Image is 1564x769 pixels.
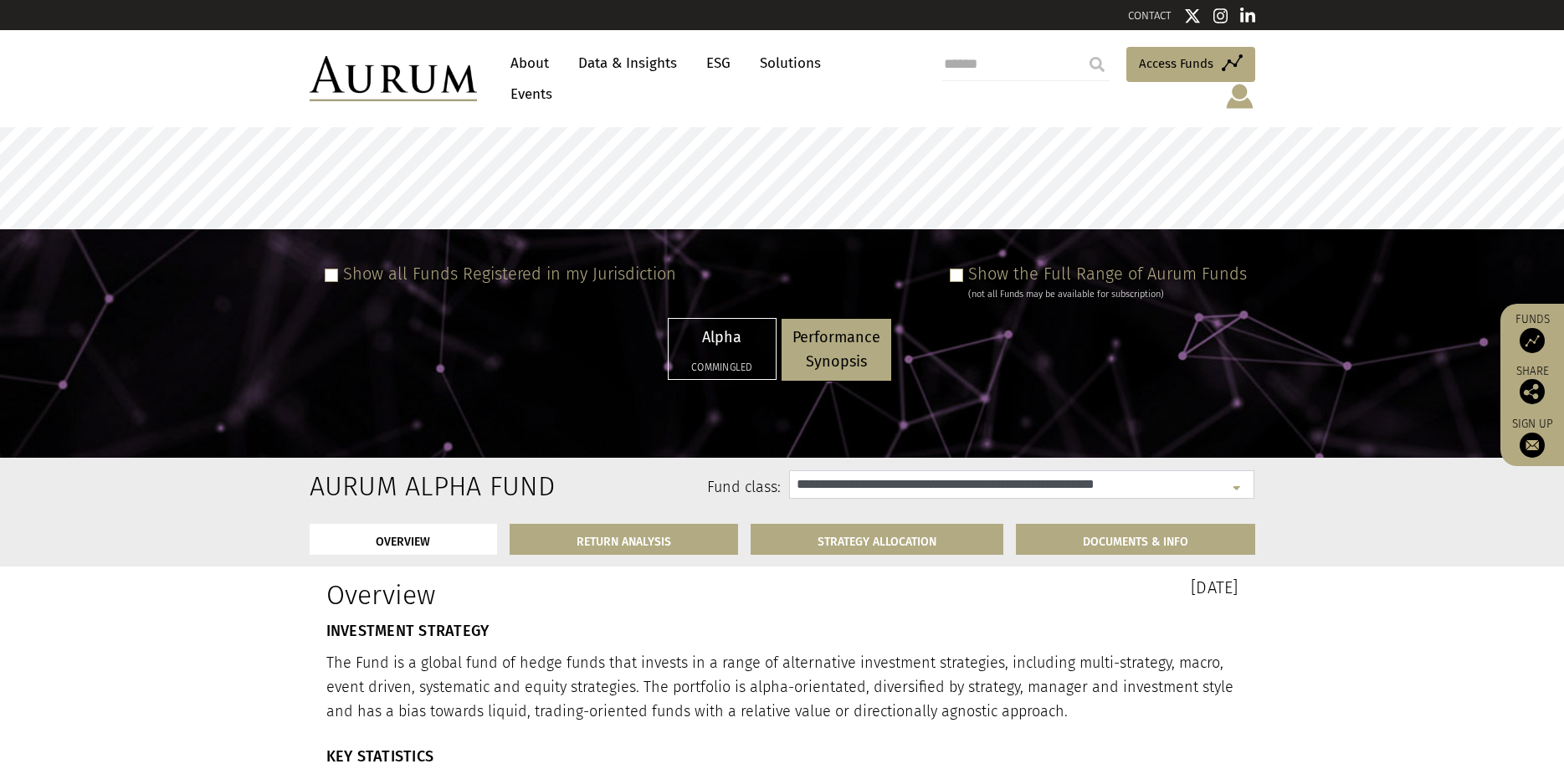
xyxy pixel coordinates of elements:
img: Twitter icon [1184,8,1201,24]
a: STRATEGY ALLOCATION [751,524,1003,555]
a: RETURN ANALYSIS [510,524,738,555]
img: Access Funds [1520,328,1545,353]
div: (not all Funds may be available for subscription) [968,287,1247,302]
input: Submit [1080,48,1114,81]
strong: INVESTMENT STRATEGY [326,622,490,640]
label: Fund class: [471,477,782,499]
p: The Fund is a global fund of hedge funds that invests in a range of alternative investment strate... [326,651,1238,723]
img: Share this post [1520,379,1545,404]
h1: Overview [326,579,770,611]
img: Instagram icon [1213,8,1228,24]
span: Access Funds [1139,54,1213,74]
a: About [502,48,557,79]
a: Data & Insights [570,48,685,79]
div: Share [1509,366,1556,404]
h3: [DATE] [795,579,1238,596]
h2: Aurum Alpha Fund [310,470,446,502]
a: Funds [1509,312,1556,353]
label: Show the Full Range of Aurum Funds [968,264,1247,284]
a: Events [502,79,552,110]
h5: Commingled [679,362,765,372]
img: Aurum [310,56,477,101]
a: Sign up [1509,417,1556,458]
a: CONTACT [1128,9,1172,22]
a: DOCUMENTS & INFO [1016,524,1255,555]
a: Solutions [751,48,829,79]
img: Linkedin icon [1240,8,1255,24]
p: Performance Synopsis [792,326,880,374]
strong: KEY STATISTICS [326,747,434,766]
a: ESG [698,48,739,79]
a: Access Funds [1126,47,1255,82]
label: Show all Funds Registered in my Jurisdiction [343,264,676,284]
p: Alpha [679,326,765,350]
img: Sign up to our newsletter [1520,433,1545,458]
img: account-icon.svg [1224,82,1255,110]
